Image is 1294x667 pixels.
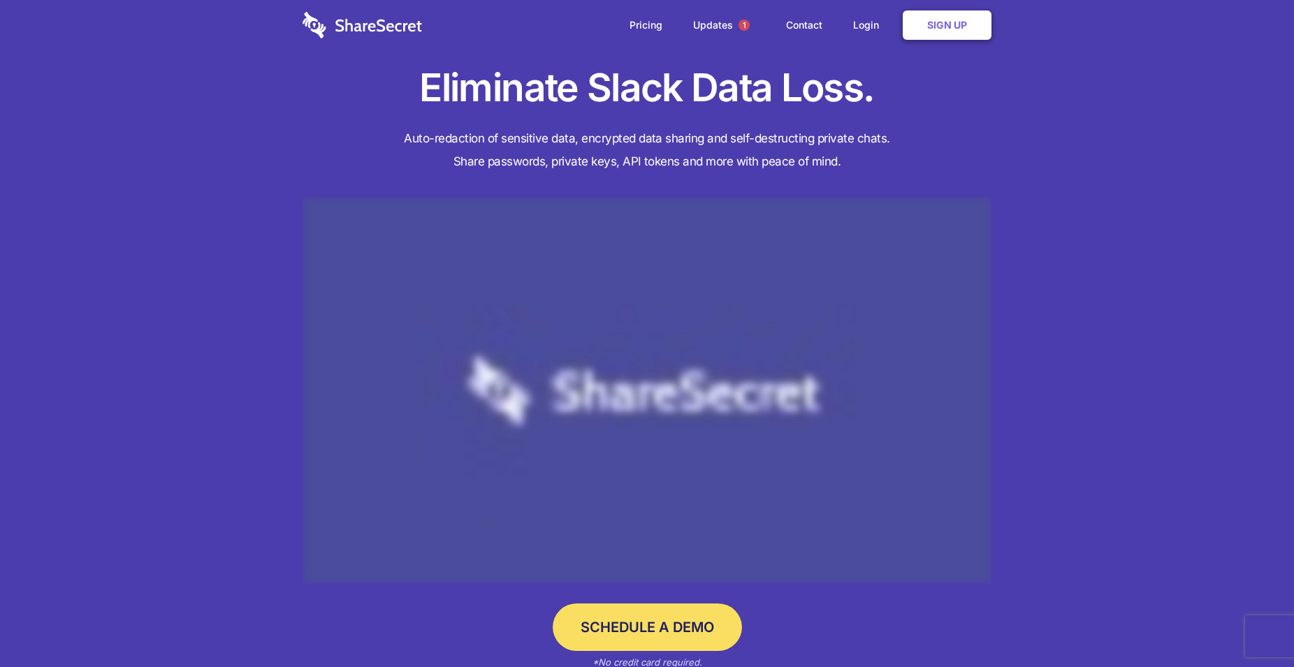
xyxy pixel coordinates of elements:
a: Sign Up [903,10,991,40]
a: Schedule a Demo [553,603,742,651]
img: logo-wordmark-white-trans-d4663122ce5f474addd5e946df7df03e33cb6a1c49d2221995e7729f52c070b2.svg [303,12,422,38]
h1: Eliminate Slack Data Loss. [303,63,991,113]
a: Pricing [616,3,676,47]
a: Contact [772,3,836,47]
h4: Auto-redaction of sensitive data, encrypted data sharing and self-destructing private chats. Shar... [303,127,991,173]
span: 1 [739,20,750,31]
a: Login [839,3,900,47]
